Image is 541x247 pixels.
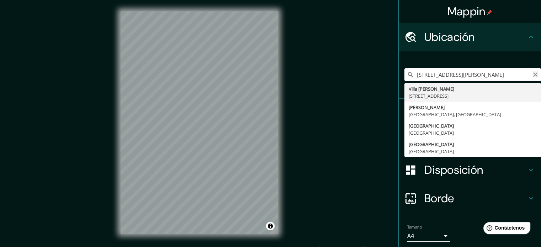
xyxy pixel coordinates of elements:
[409,111,501,118] font: [GEOGRAPHIC_DATA], [GEOGRAPHIC_DATA]
[409,104,445,111] font: [PERSON_NAME]
[407,232,414,240] font: A4
[409,141,454,147] font: [GEOGRAPHIC_DATA]
[399,23,541,51] div: Ubicación
[399,184,541,213] div: Borde
[409,86,454,92] font: Villa [PERSON_NAME]
[409,148,454,155] font: [GEOGRAPHIC_DATA]
[532,71,538,77] button: Claro
[409,130,454,136] font: [GEOGRAPHIC_DATA]
[404,68,541,81] input: Elige tu ciudad o zona
[478,219,533,239] iframe: Lanzador de widgets de ayuda
[399,99,541,127] div: Patas
[424,29,475,44] font: Ubicación
[407,224,422,230] font: Tamaño
[266,222,275,230] button: Activar o desactivar atribución
[424,162,483,177] font: Disposición
[487,10,492,15] img: pin-icon.png
[447,4,486,19] font: Mappin
[407,230,450,242] div: A4
[424,191,454,206] font: Borde
[399,127,541,156] div: Estilo
[409,123,454,129] font: [GEOGRAPHIC_DATA]
[409,93,449,99] font: [STREET_ADDRESS]
[121,11,278,234] canvas: Mapa
[399,156,541,184] div: Disposición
